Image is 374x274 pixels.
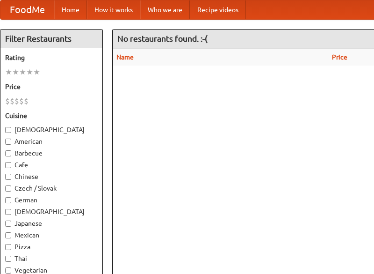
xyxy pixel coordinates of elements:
a: Price [332,53,347,61]
label: Mexican [5,230,98,240]
label: Czech / Slovak [5,184,98,193]
label: Chinese [5,172,98,181]
label: Pizza [5,242,98,252]
input: [DEMOGRAPHIC_DATA] [5,127,11,133]
input: Czech / Slovak [5,185,11,192]
li: ★ [33,67,40,77]
label: [DEMOGRAPHIC_DATA] [5,207,98,216]
input: Vegetarian [5,267,11,274]
label: Cafe [5,160,98,170]
li: ★ [19,67,26,77]
label: Barbecue [5,148,98,158]
label: American [5,137,98,146]
li: ★ [26,67,33,77]
h4: Filter Restaurants [0,30,102,48]
a: Name [116,53,134,61]
label: Japanese [5,219,98,228]
input: Mexican [5,232,11,238]
li: $ [24,96,29,106]
a: Recipe videos [190,0,246,19]
label: [DEMOGRAPHIC_DATA] [5,125,98,134]
a: FoodMe [0,0,54,19]
a: Who we are [140,0,190,19]
li: ★ [5,67,12,77]
ng-pluralize: No restaurants found. :-( [117,34,208,43]
input: Cafe [5,162,11,168]
li: $ [14,96,19,106]
input: [DEMOGRAPHIC_DATA] [5,209,11,215]
h5: Rating [5,53,98,62]
li: $ [19,96,24,106]
a: How it works [87,0,140,19]
li: ★ [12,67,19,77]
input: Barbecue [5,150,11,156]
h5: Price [5,82,98,91]
a: Home [54,0,87,19]
input: German [5,197,11,203]
li: $ [10,96,14,106]
li: $ [5,96,10,106]
input: American [5,139,11,145]
input: Japanese [5,221,11,227]
input: Pizza [5,244,11,250]
input: Chinese [5,174,11,180]
label: German [5,195,98,205]
input: Thai [5,256,11,262]
h5: Cuisine [5,111,98,120]
label: Thai [5,254,98,263]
